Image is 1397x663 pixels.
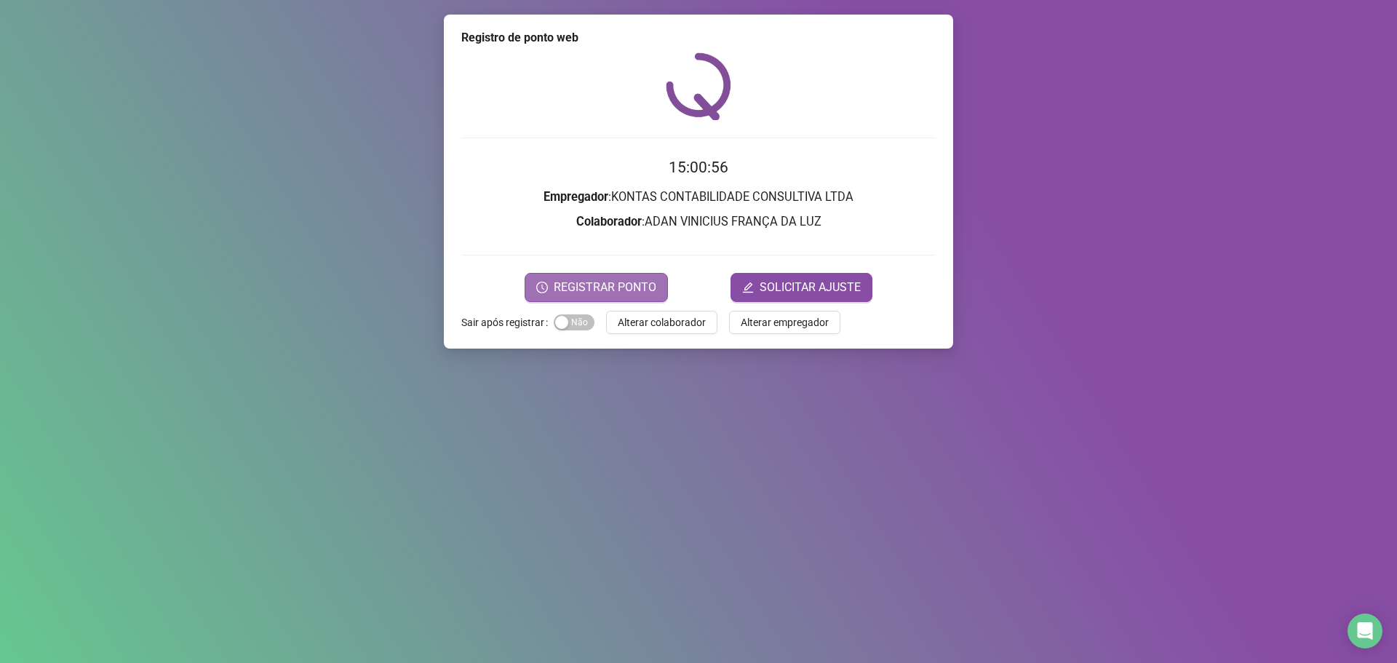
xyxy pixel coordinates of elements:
span: Alterar empregador [741,314,829,330]
span: clock-circle [536,282,548,293]
h3: : KONTAS CONTABILIDADE CONSULTIVA LTDA [461,188,936,207]
strong: Empregador [544,190,608,204]
span: edit [742,282,754,293]
button: Alterar colaborador [606,311,717,334]
div: Registro de ponto web [461,29,936,47]
span: SOLICITAR AJUSTE [760,279,861,296]
span: REGISTRAR PONTO [554,279,656,296]
button: REGISTRAR PONTO [525,273,668,302]
div: Open Intercom Messenger [1348,614,1382,648]
span: Alterar colaborador [618,314,706,330]
label: Sair após registrar [461,311,554,334]
time: 15:00:56 [669,159,728,176]
button: editSOLICITAR AJUSTE [731,273,872,302]
strong: Colaborador [576,215,642,229]
h3: : ADAN VINICIUS FRANÇA DA LUZ [461,213,936,231]
img: QRPoint [666,52,731,120]
button: Alterar empregador [729,311,840,334]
